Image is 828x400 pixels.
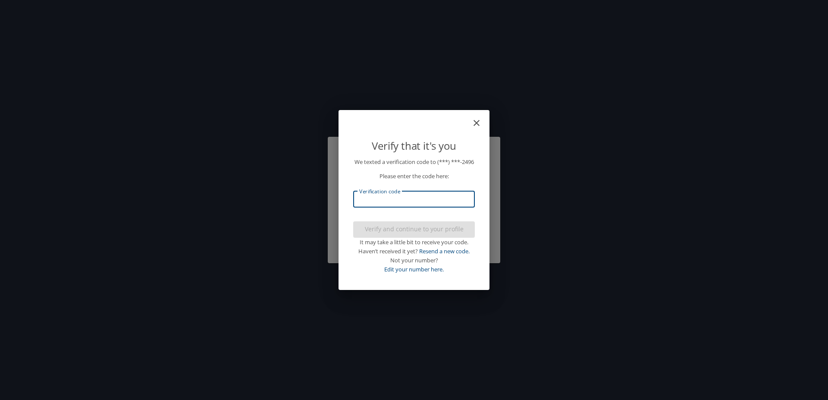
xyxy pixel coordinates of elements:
[476,113,486,124] button: close
[353,238,475,247] div: It may take a little bit to receive your code.
[353,256,475,265] div: Not your number?
[419,247,470,255] a: Resend a new code.
[353,172,475,181] p: Please enter the code here:
[353,247,475,256] div: Haven’t received it yet?
[353,138,475,154] p: Verify that it's you
[353,157,475,167] p: We texted a verification code to (***) ***- 2496
[384,265,444,273] a: Edit your number here.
